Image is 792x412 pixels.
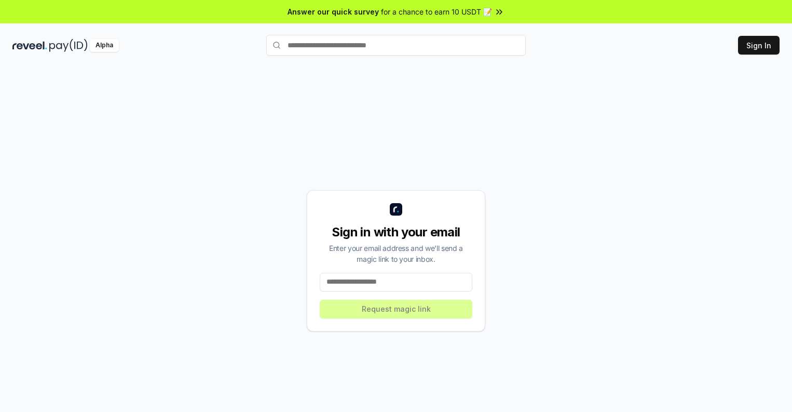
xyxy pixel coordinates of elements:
[90,39,119,52] div: Alpha
[12,39,47,52] img: reveel_dark
[738,36,780,55] button: Sign In
[320,224,472,241] div: Sign in with your email
[288,6,379,17] span: Answer our quick survey
[320,243,472,264] div: Enter your email address and we’ll send a magic link to your inbox.
[49,39,88,52] img: pay_id
[381,6,492,17] span: for a chance to earn 10 USDT 📝
[390,203,402,216] img: logo_small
